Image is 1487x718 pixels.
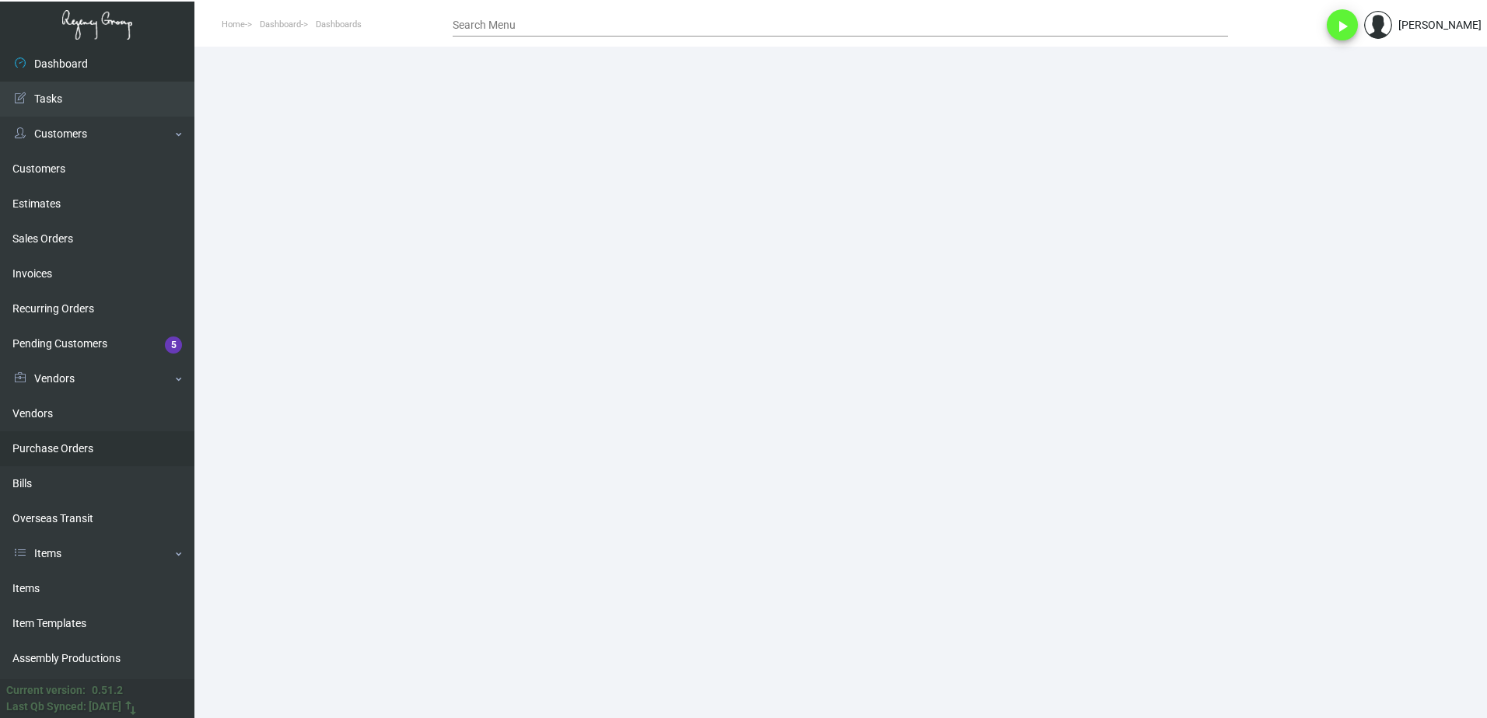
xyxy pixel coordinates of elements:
[260,19,301,30] span: Dashboard
[316,19,362,30] span: Dashboards
[1333,17,1352,36] i: play_arrow
[1364,11,1392,39] img: admin@bootstrapmaster.com
[222,19,245,30] span: Home
[6,682,86,699] div: Current version:
[1398,17,1482,33] div: [PERSON_NAME]
[1327,9,1358,40] button: play_arrow
[6,699,121,715] div: Last Qb Synced: [DATE]
[92,682,123,699] div: 0.51.2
